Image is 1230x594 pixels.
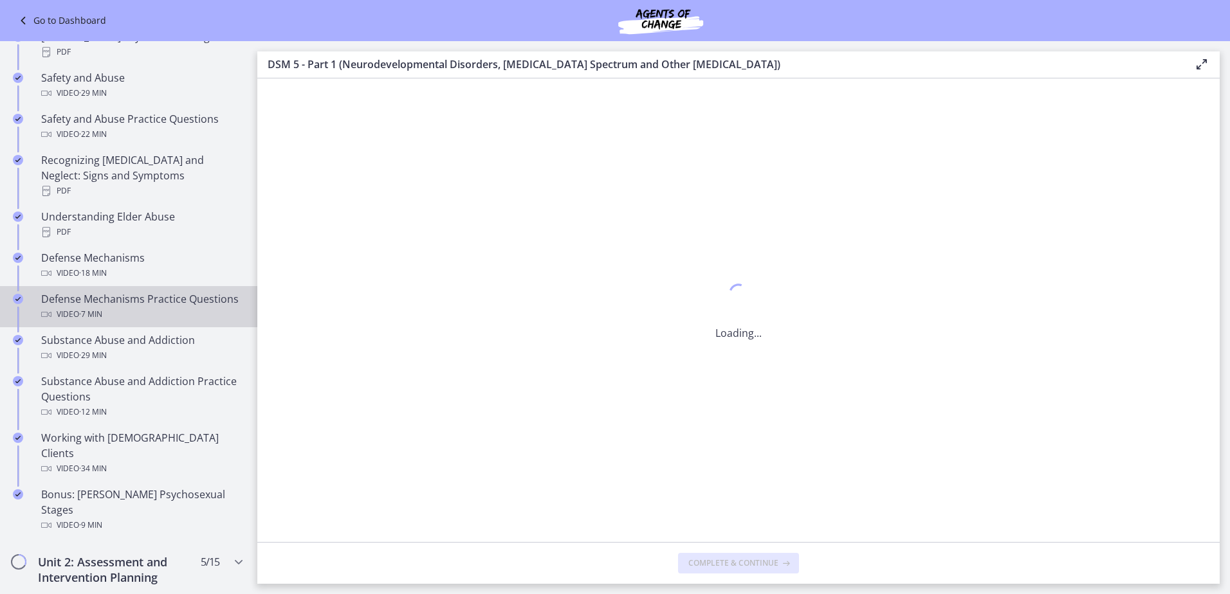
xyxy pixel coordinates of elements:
[79,127,107,142] span: · 22 min
[41,265,242,281] div: Video
[41,111,242,142] div: Safety and Abuse Practice Questions
[13,212,23,222] i: Completed
[79,404,107,420] span: · 12 min
[583,5,738,36] img: Agents of Change
[41,29,242,60] div: [PERSON_NAME] Psychosocial Stages
[13,114,23,124] i: Completed
[79,517,102,533] span: · 9 min
[41,44,242,60] div: PDF
[13,155,23,165] i: Completed
[678,553,799,573] button: Complete & continue
[41,183,242,199] div: PDF
[201,554,219,570] span: 5 / 15
[13,294,23,304] i: Completed
[715,280,762,310] div: 1
[79,307,102,322] span: · 7 min
[13,433,23,443] i: Completed
[41,127,242,142] div: Video
[41,70,242,101] div: Safety and Abuse
[41,461,242,476] div: Video
[13,376,23,386] i: Completed
[41,291,242,322] div: Defense Mechanisms Practice Questions
[13,335,23,345] i: Completed
[79,85,107,101] span: · 29 min
[688,558,778,568] span: Complete & continue
[41,348,242,363] div: Video
[13,253,23,263] i: Completed
[79,461,107,476] span: · 34 min
[41,404,242,420] div: Video
[41,152,242,199] div: Recognizing [MEDICAL_DATA] and Neglect: Signs and Symptoms
[41,517,242,533] div: Video
[41,307,242,322] div: Video
[15,13,106,28] a: Go to Dashboard
[41,487,242,533] div: Bonus: [PERSON_NAME] Psychosexual Stages
[13,73,23,83] i: Completed
[268,57,1173,72] h3: DSM 5 - Part 1 (Neurodevelopmental Disorders, [MEDICAL_DATA] Spectrum and Other [MEDICAL_DATA])
[41,209,242,240] div: Understanding Elder Abuse
[41,373,242,420] div: Substance Abuse and Addiction Practice Questions
[13,489,23,500] i: Completed
[79,348,107,363] span: · 29 min
[79,265,107,281] span: · 18 min
[715,325,762,341] p: Loading...
[41,250,242,281] div: Defense Mechanisms
[41,430,242,476] div: Working with [DEMOGRAPHIC_DATA] Clients
[41,85,242,101] div: Video
[41,224,242,240] div: PDF
[38,554,195,585] h2: Unit 2: Assessment and Intervention Planning
[41,332,242,363] div: Substance Abuse and Addiction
